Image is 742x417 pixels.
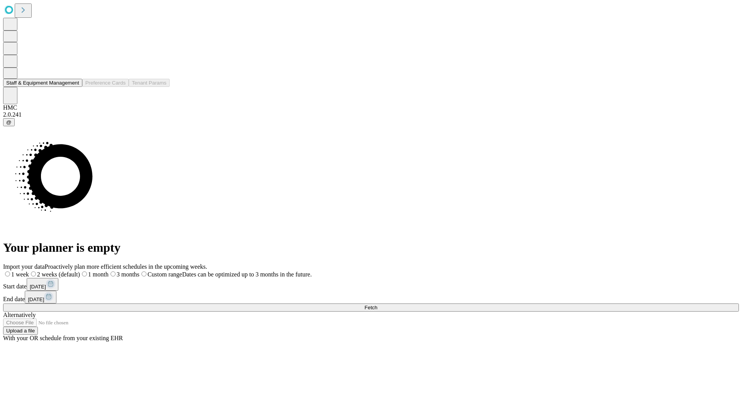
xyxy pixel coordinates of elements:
button: Tenant Params [129,79,170,87]
input: 2 weeks (default) [31,271,36,276]
input: 1 week [5,271,10,276]
input: Custom rangeDates can be optimized up to 3 months in the future. [141,271,146,276]
span: 2 weeks (default) [37,271,80,278]
input: 1 month [82,271,87,276]
button: Staff & Equipment Management [3,79,82,87]
span: Import your data [3,263,45,270]
h1: Your planner is empty [3,241,739,255]
input: 3 months [111,271,116,276]
span: 1 month [88,271,109,278]
span: @ [6,119,12,125]
div: Start date [3,278,739,291]
span: Custom range [148,271,182,278]
span: Alternatively [3,312,36,318]
button: @ [3,118,15,126]
span: 3 months [117,271,140,278]
div: End date [3,291,739,303]
div: HMC [3,104,739,111]
span: [DATE] [30,284,46,290]
span: 1 week [11,271,29,278]
span: Proactively plan more efficient schedules in the upcoming weeks. [45,263,207,270]
button: [DATE] [27,278,58,291]
span: Dates can be optimized up to 3 months in the future. [182,271,311,278]
button: [DATE] [25,291,56,303]
span: With your OR schedule from your existing EHR [3,335,123,341]
button: Upload a file [3,327,38,335]
button: Preference Cards [82,79,129,87]
div: 2.0.241 [3,111,739,118]
span: [DATE] [28,297,44,302]
span: Fetch [364,305,377,310]
button: Fetch [3,303,739,312]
